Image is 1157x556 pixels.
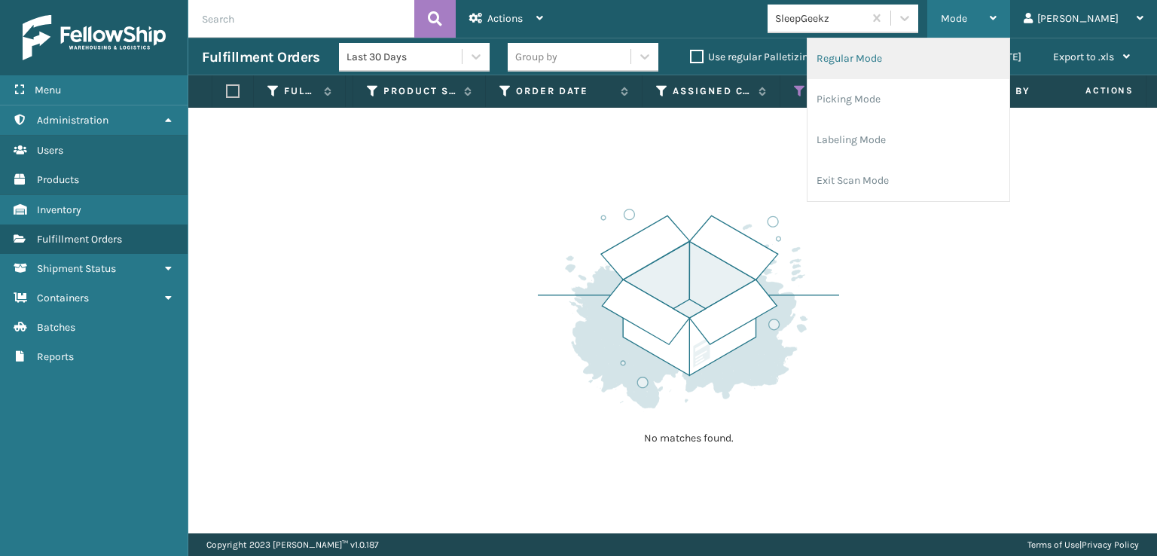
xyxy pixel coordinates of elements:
[383,84,456,98] label: Product SKU
[516,84,613,98] label: Order Date
[1027,539,1079,550] a: Terms of Use
[37,173,79,186] span: Products
[23,15,166,60] img: logo
[346,49,463,65] div: Last 30 Days
[37,203,81,216] span: Inventory
[37,114,108,127] span: Administration
[807,160,1009,201] li: Exit Scan Mode
[37,350,74,363] span: Reports
[206,533,379,556] p: Copyright 2023 [PERSON_NAME]™ v 1.0.187
[807,79,1009,120] li: Picking Mode
[1053,50,1114,63] span: Export to .xls
[35,84,61,96] span: Menu
[775,11,865,26] div: SleepGeekz
[673,84,751,98] label: Assigned Carrier Service
[37,321,75,334] span: Batches
[284,84,316,98] label: Fulfillment Order Id
[37,144,63,157] span: Users
[807,38,1009,79] li: Regular Mode
[515,49,557,65] div: Group by
[1027,533,1139,556] div: |
[487,12,523,25] span: Actions
[1082,539,1139,550] a: Privacy Policy
[690,50,844,63] label: Use regular Palletizing mode
[37,292,89,304] span: Containers
[202,48,319,66] h3: Fulfillment Orders
[37,262,116,275] span: Shipment Status
[941,12,967,25] span: Mode
[807,120,1009,160] li: Labeling Mode
[37,233,122,246] span: Fulfillment Orders
[1038,78,1143,103] span: Actions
